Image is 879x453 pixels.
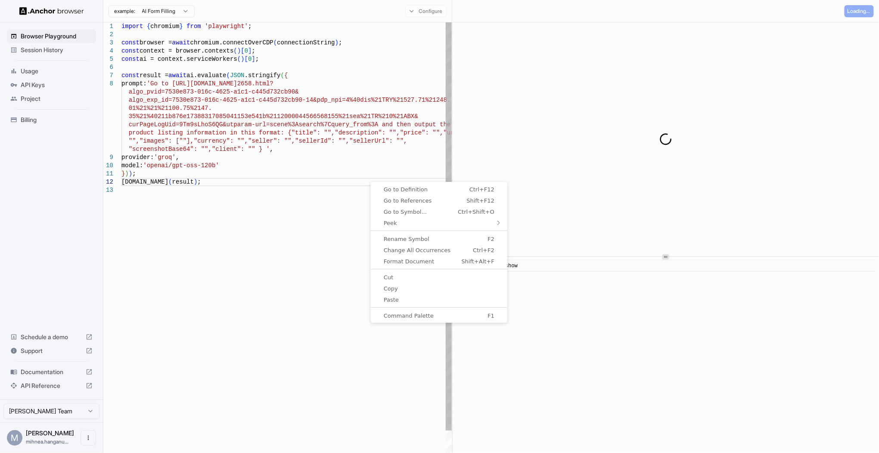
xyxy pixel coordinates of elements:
img: Anchor Logo [19,7,84,15]
span: ( [237,56,241,62]
span: ; [248,23,252,30]
div: 11 [103,170,113,178]
span: Support [21,347,82,355]
span: chromium.connectOverCDP [190,39,273,46]
span: ; [255,56,259,62]
span: const [121,56,140,62]
span: JSON [230,72,245,79]
span: ai = context.serviceWorkers [140,56,237,62]
span: ( [227,72,230,79]
span: result [172,178,194,185]
div: 10 [103,162,113,170]
span: ; [197,178,201,185]
span: Documentation [21,368,82,376]
span: rch%7Cquery_from%3A and then output the [310,121,451,128]
span: lerId": "","sellerUrl": "", [310,137,407,144]
span: algo_pvid=7530e873-016c-4625-a1c1-c445d732cb90& [129,88,299,95]
span: 66568155%21sea%21TR%210%21ABX& [310,113,418,120]
span: const [121,47,140,54]
span: await [168,72,186,79]
div: 5 [103,55,113,63]
span: 01%21%21%21100.75%2147. [129,105,212,112]
div: 6 [103,63,113,72]
span: const [121,39,140,46]
span: Usage [21,67,93,75]
div: 3 [103,39,113,47]
span: ( [273,39,277,46]
div: Schedule a demo [7,330,96,344]
span: 0 [245,47,248,54]
span: } [121,170,125,177]
span: API Reference [21,381,82,390]
span: ) [237,47,241,54]
div: API Keys [7,78,96,92]
span: Project [21,94,93,103]
span: Mihnea Hanganu [26,429,74,437]
span: ai.evaluate [186,72,226,79]
span: 4&pdp_npi=4%40dis%21TRY%21527.71%21248. [310,97,451,103]
span: , [270,146,273,153]
div: Browser Playground [7,29,96,43]
div: 13 [103,186,113,194]
span: browser = [140,39,172,46]
span: Billing [21,116,93,124]
span: ; [132,170,136,177]
span: Browser Playground [21,32,93,41]
span: ) [125,170,128,177]
span: chromium [150,23,179,30]
span: 2658.html? [237,80,273,87]
span: product listing information in this format: {"titl [129,129,310,136]
span: curPageLogUid=9Tm9sLhoS6QG&utparam-url=scene%3Asea [129,121,310,128]
span: const [121,72,140,79]
span: [DOMAIN_NAME] [121,178,168,185]
div: 1 [103,22,113,31]
div: 2 [103,31,113,39]
span: ; [252,47,255,54]
span: API Keys [21,81,93,89]
span: provider: [121,154,154,161]
span: 0 [248,56,252,62]
span: ] [248,47,252,54]
span: [ [241,47,244,54]
span: model: [121,162,143,169]
span: ( [281,72,284,79]
span: { [284,72,288,79]
span: ; [339,39,342,46]
span: , [176,154,179,161]
div: 4 [103,47,113,55]
span: from [186,23,201,30]
div: 12 [103,178,113,186]
div: 8 [103,80,113,88]
span: ( [233,47,237,54]
span: 'groq' [154,154,176,161]
div: 7 [103,72,113,80]
span: ) [194,178,197,185]
span: } [179,23,183,30]
button: Open menu [81,430,96,446]
span: 'openai/gpt-oss-120b' [143,162,219,169]
div: Usage [7,64,96,78]
span: ) [129,170,132,177]
span: 35%21%40211b876e17388317085041153e541b%21120000445 [129,113,310,120]
span: mihnea.hanganu@bridgebp.com [26,438,68,445]
span: ) [241,56,244,62]
div: Project [7,92,96,106]
span: .stringify [245,72,281,79]
div: API Reference [7,379,96,393]
span: ( [168,178,172,185]
span: e": "","description": "","price": "","url": [310,129,465,136]
span: await [172,39,190,46]
span: import [121,23,143,30]
span: ] [252,56,255,62]
span: Session History [21,46,93,54]
div: Documentation [7,365,96,379]
span: { [147,23,150,30]
span: Schedule a demo [21,333,82,341]
div: 9 [103,153,113,162]
div: Session History [7,43,96,57]
span: algo_exp_id=7530e873-016c-4625-a1c1-c445d732cb90-1 [129,97,310,103]
div: Billing [7,113,96,127]
span: connectionString [277,39,335,46]
span: context = browser.contexts [140,47,233,54]
span: result = [140,72,168,79]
